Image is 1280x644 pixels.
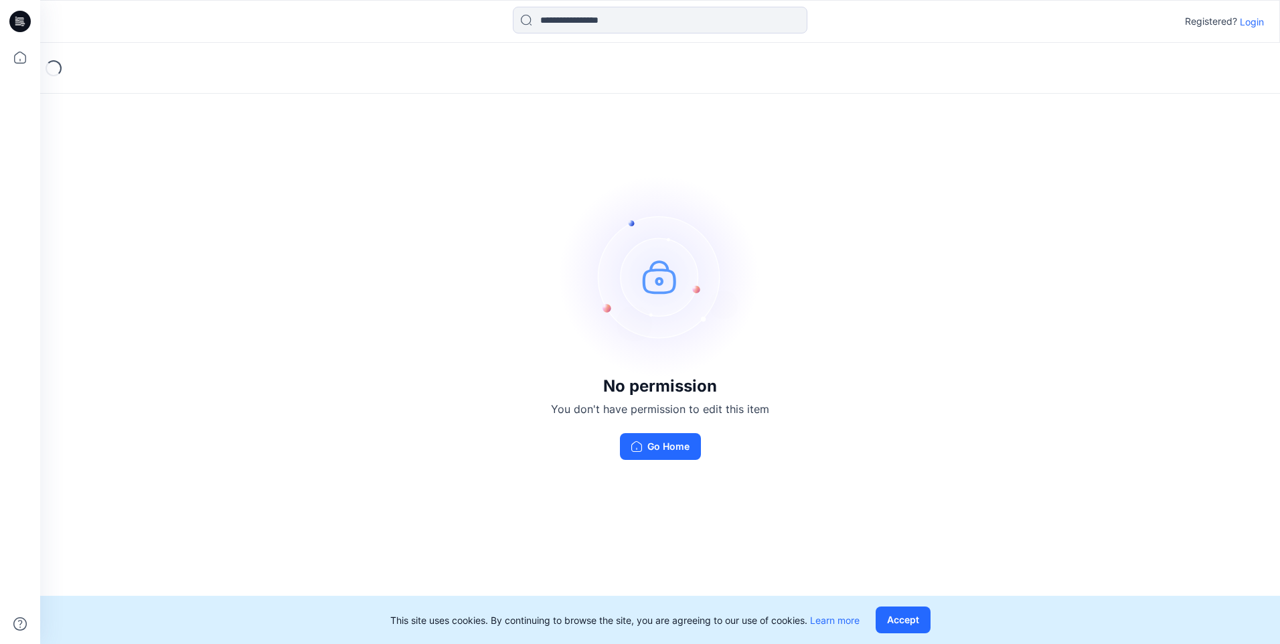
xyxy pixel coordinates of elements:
p: You don't have permission to edit this item [551,401,769,417]
p: Login [1240,15,1264,29]
h3: No permission [551,377,769,396]
p: Registered? [1185,13,1237,29]
p: This site uses cookies. By continuing to browse the site, you are agreeing to our use of cookies. [390,613,860,627]
a: Learn more [810,615,860,626]
img: no-perm.svg [560,176,761,377]
button: Go Home [620,433,701,460]
button: Accept [876,607,931,633]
